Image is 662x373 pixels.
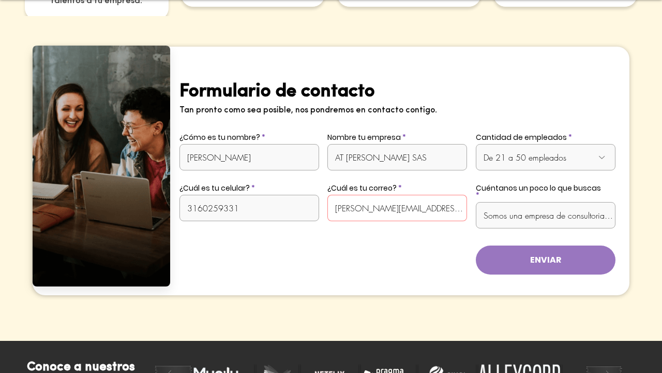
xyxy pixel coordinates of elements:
label: ¿Cómo es tu nombre? [179,134,319,141]
img: Persona trabajando.png [33,46,170,286]
button: ENVIAR [476,246,615,275]
div: Presentación de diapositivas [170,47,629,295]
label: ¿Cuál es tu correo? [327,184,467,192]
input: Escribe el nombre de tu empresa [327,144,467,170]
input: Deja tus comentaros aquí [476,202,615,228]
span: Formulario de contacto [179,82,375,101]
input: Escribe tu teléfono [179,195,319,221]
span: ENVIAR [530,254,561,266]
input: Escribe tu nombre [179,144,319,170]
label: ¿Cuál es tu celular? [179,184,319,192]
label: Cuéntanos un poco lo que buscas [476,184,615,199]
span: Tan pronto como sea posible, nos pondremos en contacto contigo. [179,106,437,114]
label: Cantidad de empleados [476,134,615,141]
input: Escrib tu correo electrónico [327,195,467,221]
label: Nombre tu empresa [327,134,467,141]
iframe: Messagebird Livechat Widget [602,313,652,363]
